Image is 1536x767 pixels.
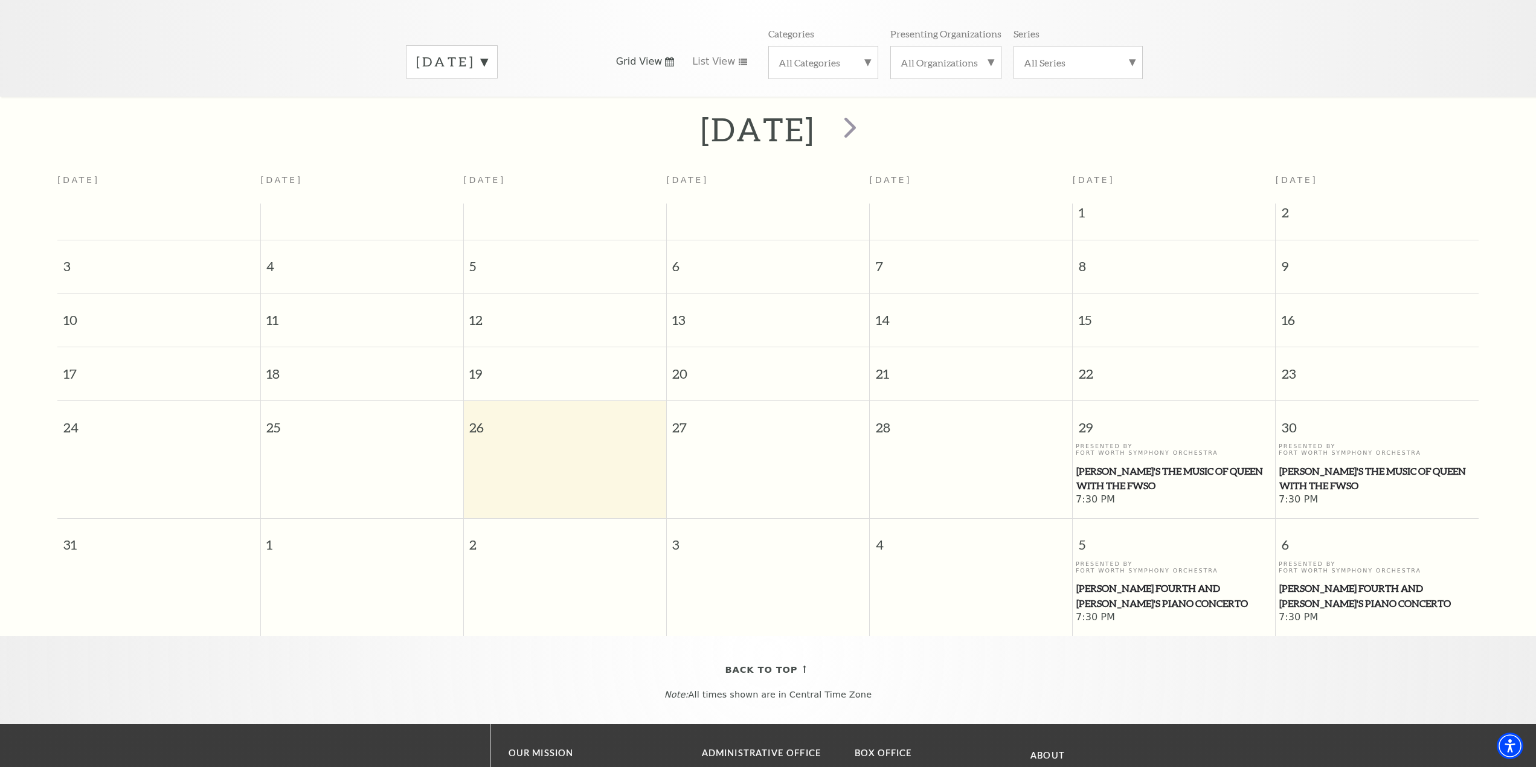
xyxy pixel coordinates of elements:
[692,55,735,68] span: List View
[11,690,1525,700] p: All times shown are in Central Time Zone
[870,168,1073,204] th: [DATE]
[667,294,869,335] span: 13
[1276,175,1318,185] span: [DATE]
[667,519,869,560] span: 3
[890,27,1001,40] p: Presenting Organizations
[464,240,666,282] span: 5
[1497,733,1523,759] div: Accessibility Menu
[666,168,869,204] th: [DATE]
[1276,519,1479,560] span: 6
[1076,493,1273,507] span: 7:30 PM
[1076,443,1273,457] p: Presented By Fort Worth Symphony Orchestra
[1279,581,1475,611] span: [PERSON_NAME] Fourth and [PERSON_NAME]'s Piano Concerto
[463,168,666,204] th: [DATE]
[1076,581,1272,611] span: [PERSON_NAME] Fourth and [PERSON_NAME]'s Piano Concerto
[1024,56,1133,69] label: All Series
[464,294,666,335] span: 12
[57,401,260,443] span: 24
[701,110,815,149] h2: [DATE]
[1073,175,1115,185] span: [DATE]
[1076,611,1273,624] span: 7:30 PM
[1076,560,1273,574] p: Presented By Fort Worth Symphony Orchestra
[57,347,260,389] span: 17
[1073,401,1275,443] span: 29
[664,690,689,699] em: Note:
[260,168,463,204] th: [DATE]
[1073,240,1275,282] span: 8
[261,401,463,443] span: 25
[1276,204,1479,228] span: 2
[616,55,663,68] span: Grid View
[702,746,837,761] p: Administrative Office
[509,746,660,761] p: OUR MISSION
[901,56,991,69] label: All Organizations
[261,519,463,560] span: 1
[667,401,869,443] span: 27
[768,27,814,40] p: Categories
[57,168,260,204] th: [DATE]
[1279,443,1476,457] p: Presented By Fort Worth Symphony Orchestra
[1073,294,1275,335] span: 15
[1014,27,1040,40] p: Series
[870,294,1072,335] span: 14
[261,347,463,389] span: 18
[826,108,870,151] button: next
[1030,750,1065,760] a: About
[870,240,1072,282] span: 7
[1276,401,1479,443] span: 30
[1279,493,1476,507] span: 7:30 PM
[1076,464,1272,493] span: [PERSON_NAME]'s The Music of Queen with the FWSO
[870,347,1072,389] span: 21
[855,746,989,761] p: BOX OFFICE
[1279,560,1476,574] p: Presented By Fort Worth Symphony Orchestra
[1279,464,1475,493] span: [PERSON_NAME]'s The Music of Queen with the FWSO
[57,519,260,560] span: 31
[725,663,798,678] span: Back To Top
[261,240,463,282] span: 4
[667,347,869,389] span: 20
[57,240,260,282] span: 3
[464,347,666,389] span: 19
[870,401,1072,443] span: 28
[779,56,868,69] label: All Categories
[870,519,1072,560] span: 4
[416,53,487,71] label: [DATE]
[464,519,666,560] span: 2
[57,294,260,335] span: 10
[464,401,666,443] span: 26
[1279,611,1476,624] span: 7:30 PM
[667,240,869,282] span: 6
[1276,294,1479,335] span: 16
[1276,347,1479,389] span: 23
[1276,240,1479,282] span: 9
[261,294,463,335] span: 11
[1073,347,1275,389] span: 22
[1073,204,1275,228] span: 1
[1073,519,1275,560] span: 5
